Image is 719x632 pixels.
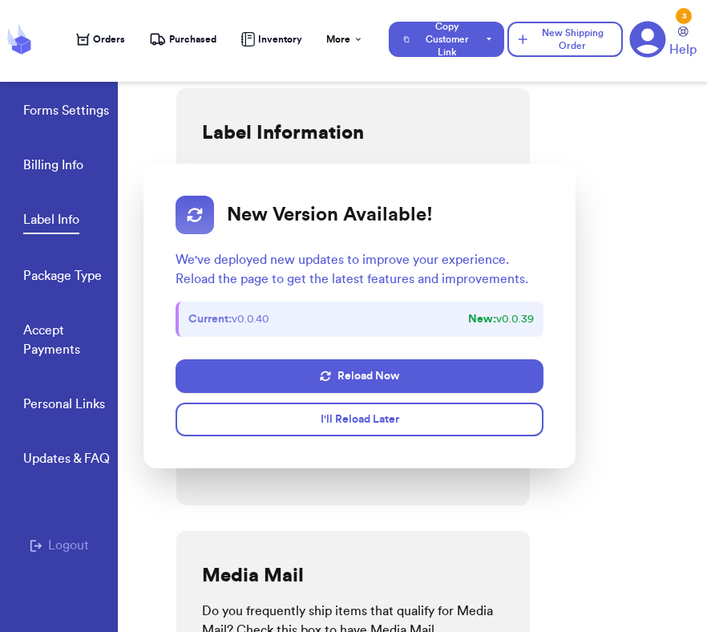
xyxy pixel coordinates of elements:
strong: Current: [188,314,232,325]
strong: New: [468,314,496,325]
button: Reload Now [176,359,543,393]
h2: New Version Available! [227,203,433,227]
span: v 0.0.40 [188,311,269,327]
span: v 0.0.39 [468,311,534,327]
button: I'll Reload Later [176,403,543,436]
p: We've deployed new updates to improve your experience. Reload the page to get the latest features... [176,250,543,289]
